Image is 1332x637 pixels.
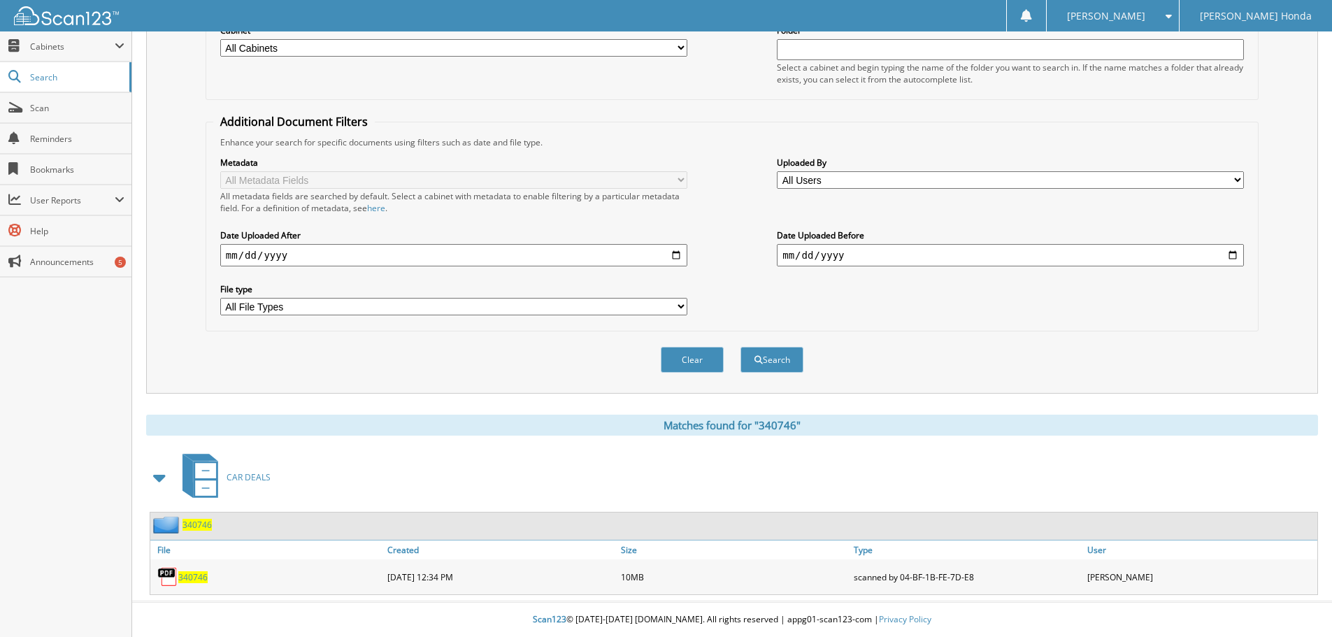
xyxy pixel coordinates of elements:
span: Announcements [30,256,124,268]
span: [PERSON_NAME] [1067,12,1145,20]
label: Metadata [220,157,687,169]
a: 340746 [178,571,208,583]
span: Scan123 [533,613,566,625]
div: All metadata fields are searched by default. Select a cabinet with metadata to enable filtering b... [220,190,687,214]
span: Cabinets [30,41,115,52]
span: Scan [30,102,124,114]
div: Enhance your search for specific documents using filters such as date and file type. [213,136,1251,148]
span: Help [30,225,124,237]
img: folder2.png [153,516,182,534]
a: here [367,202,385,214]
a: Type [850,541,1084,559]
span: User Reports [30,194,115,206]
a: File [150,541,384,559]
div: Select a cabinet and begin typing the name of the folder you want to search in. If the name match... [777,62,1244,85]
div: Matches found for "340746" [146,415,1318,436]
div: scanned by 04-BF-1B-FE-7D-E8 [850,563,1084,591]
button: Clear [661,347,724,373]
img: PDF.png [157,566,178,587]
span: Search [30,71,122,83]
button: Search [740,347,803,373]
a: Privacy Policy [879,613,931,625]
input: start [220,244,687,266]
a: CAR DEALS [174,450,271,505]
span: [PERSON_NAME] Honda [1200,12,1312,20]
span: Reminders [30,133,124,145]
div: [PERSON_NAME] [1084,563,1317,591]
span: Bookmarks [30,164,124,176]
a: 340746 [182,519,212,531]
label: Date Uploaded After [220,229,687,241]
input: end [777,244,1244,266]
a: Size [617,541,851,559]
span: CAR DEALS [227,471,271,483]
img: scan123-logo-white.svg [14,6,119,25]
iframe: Chat Widget [1262,570,1332,637]
label: File type [220,283,687,295]
div: 10MB [617,563,851,591]
legend: Additional Document Filters [213,114,375,129]
div: © [DATE]-[DATE] [DOMAIN_NAME]. All rights reserved | appg01-scan123-com | [132,603,1332,637]
div: 5 [115,257,126,268]
a: User [1084,541,1317,559]
a: Created [384,541,617,559]
label: Date Uploaded Before [777,229,1244,241]
label: Uploaded By [777,157,1244,169]
div: [DATE] 12:34 PM [384,563,617,591]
